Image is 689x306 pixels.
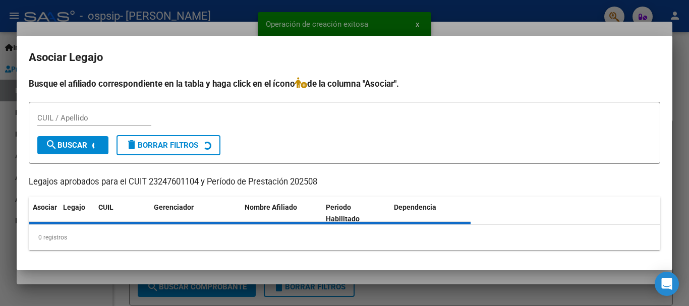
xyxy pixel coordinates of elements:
h4: Busque el afiliado correspondiente en la tabla y haga click en el ícono de la columna "Asociar". [29,77,660,90]
datatable-header-cell: Dependencia [390,197,471,230]
span: Nombre Afiliado [245,203,297,211]
span: Legajo [63,203,85,211]
span: Periodo Habilitado [326,203,360,223]
datatable-header-cell: Legajo [59,197,94,230]
span: Dependencia [394,203,436,211]
div: 0 registros [29,225,660,250]
span: Asociar [33,203,57,211]
datatable-header-cell: Gerenciador [150,197,241,230]
div: Open Intercom Messenger [655,272,679,296]
p: Legajos aprobados para el CUIT 23247601104 y Período de Prestación 202508 [29,176,660,189]
span: CUIL [98,203,113,211]
span: Gerenciador [154,203,194,211]
button: Buscar [37,136,108,154]
datatable-header-cell: Asociar [29,197,59,230]
mat-icon: search [45,139,58,151]
datatable-header-cell: Nombre Afiliado [241,197,322,230]
span: Borrar Filtros [126,141,198,150]
button: Borrar Filtros [117,135,220,155]
mat-icon: delete [126,139,138,151]
datatable-header-cell: Periodo Habilitado [322,197,390,230]
datatable-header-cell: CUIL [94,197,150,230]
span: Buscar [45,141,87,150]
h2: Asociar Legajo [29,48,660,67]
